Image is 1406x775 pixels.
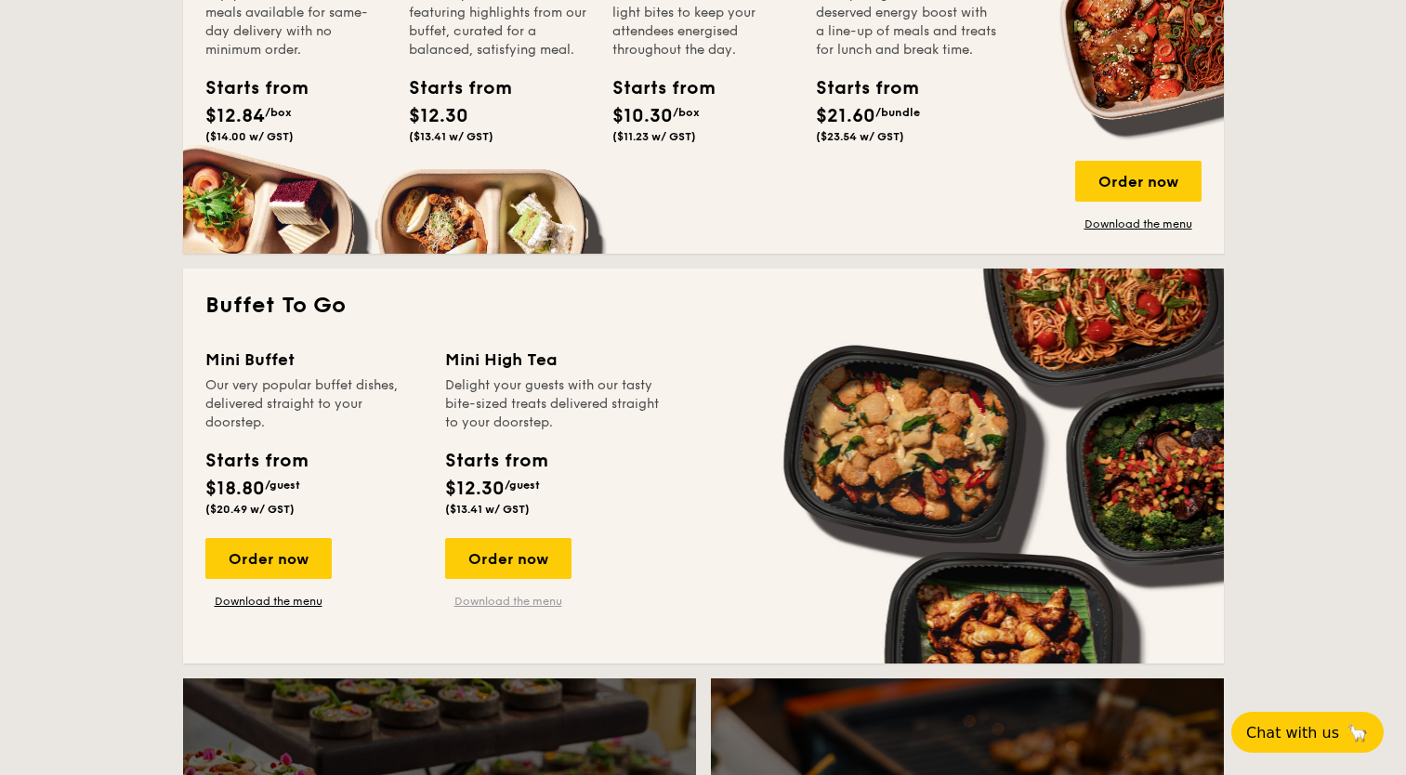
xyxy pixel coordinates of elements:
div: Starts from [205,447,307,475]
span: ($14.00 w/ GST) [205,130,294,143]
div: Order now [205,538,332,579]
span: /box [673,106,700,119]
span: $21.60 [816,105,875,127]
a: Download the menu [445,594,572,609]
div: Order now [445,538,572,579]
div: Order now [1075,161,1202,202]
div: Starts from [612,74,696,102]
div: Starts from [205,74,289,102]
span: ($13.41 w/ GST) [445,503,530,516]
div: Mini High Tea [445,347,663,373]
span: 🦙 [1347,722,1369,743]
span: /bundle [875,106,920,119]
h2: Buffet To Go [205,291,1202,321]
span: $12.30 [445,478,505,500]
a: Download the menu [1075,217,1202,231]
span: ($11.23 w/ GST) [612,130,696,143]
span: $12.30 [409,105,468,127]
div: Our very popular buffet dishes, delivered straight to your doorstep. [205,376,423,432]
button: Chat with us🦙 [1231,712,1384,753]
div: Delight your guests with our tasty bite-sized treats delivered straight to your doorstep. [445,376,663,432]
div: Mini Buffet [205,347,423,373]
span: ($13.41 w/ GST) [409,130,493,143]
span: $18.80 [205,478,265,500]
div: Starts from [409,74,493,102]
div: Starts from [445,447,546,475]
span: $10.30 [612,105,673,127]
span: ($20.49 w/ GST) [205,503,295,516]
span: /guest [505,479,540,492]
a: Download the menu [205,594,332,609]
span: /guest [265,479,300,492]
span: $12.84 [205,105,265,127]
div: Starts from [816,74,900,102]
span: Chat with us [1246,724,1339,742]
span: /box [265,106,292,119]
span: ($23.54 w/ GST) [816,130,904,143]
